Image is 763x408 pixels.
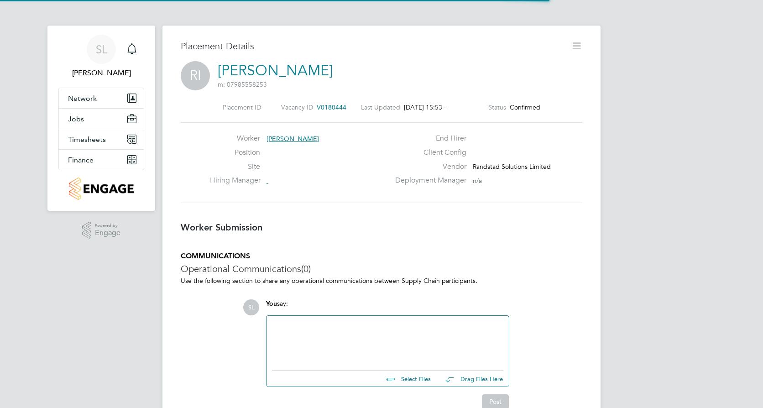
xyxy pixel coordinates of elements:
[390,162,466,172] label: Vendor
[59,150,144,170] button: Finance
[301,263,311,275] span: (0)
[218,80,267,89] span: m: 07985558253
[181,251,582,261] h5: COMMUNICATIONS
[473,162,551,171] span: Randstad Solutions Limited
[59,129,144,149] button: Timesheets
[69,178,133,200] img: countryside-properties-logo-retina.png
[58,178,144,200] a: Go to home page
[210,176,260,185] label: Hiring Manager
[390,148,466,157] label: Client Config
[181,40,564,52] h3: Placement Details
[58,35,144,78] a: SL[PERSON_NAME]
[510,103,540,111] span: Confirmed
[488,103,506,111] label: Status
[68,135,106,144] span: Timesheets
[95,222,120,230] span: Powered by
[223,103,261,111] label: Placement ID
[58,68,144,78] span: Selda Lee
[95,229,120,237] span: Engage
[210,134,260,143] label: Worker
[438,370,503,389] button: Drag Files Here
[361,103,400,111] label: Last Updated
[181,61,210,90] span: RI
[181,277,582,285] p: Use the following section to share any operational communications between Supply Chain participants.
[281,103,313,111] label: Vacancy ID
[210,162,260,172] label: Site
[266,299,509,315] div: say:
[68,156,94,164] span: Finance
[317,103,346,111] span: V0180444
[390,176,466,185] label: Deployment Manager
[96,43,107,55] span: SL
[181,222,262,233] b: Worker Submission
[210,148,260,157] label: Position
[82,222,121,239] a: Powered byEngage
[47,26,155,211] nav: Main navigation
[404,103,446,111] span: [DATE] 15:53 -
[218,62,333,79] a: [PERSON_NAME]
[59,88,144,108] button: Network
[267,135,319,143] span: [PERSON_NAME]
[59,109,144,129] button: Jobs
[266,300,277,308] span: You
[68,94,97,103] span: Network
[243,299,259,315] span: SL
[181,263,582,275] h3: Operational Communications
[473,177,482,185] span: n/a
[68,115,84,123] span: Jobs
[390,134,466,143] label: End Hirer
